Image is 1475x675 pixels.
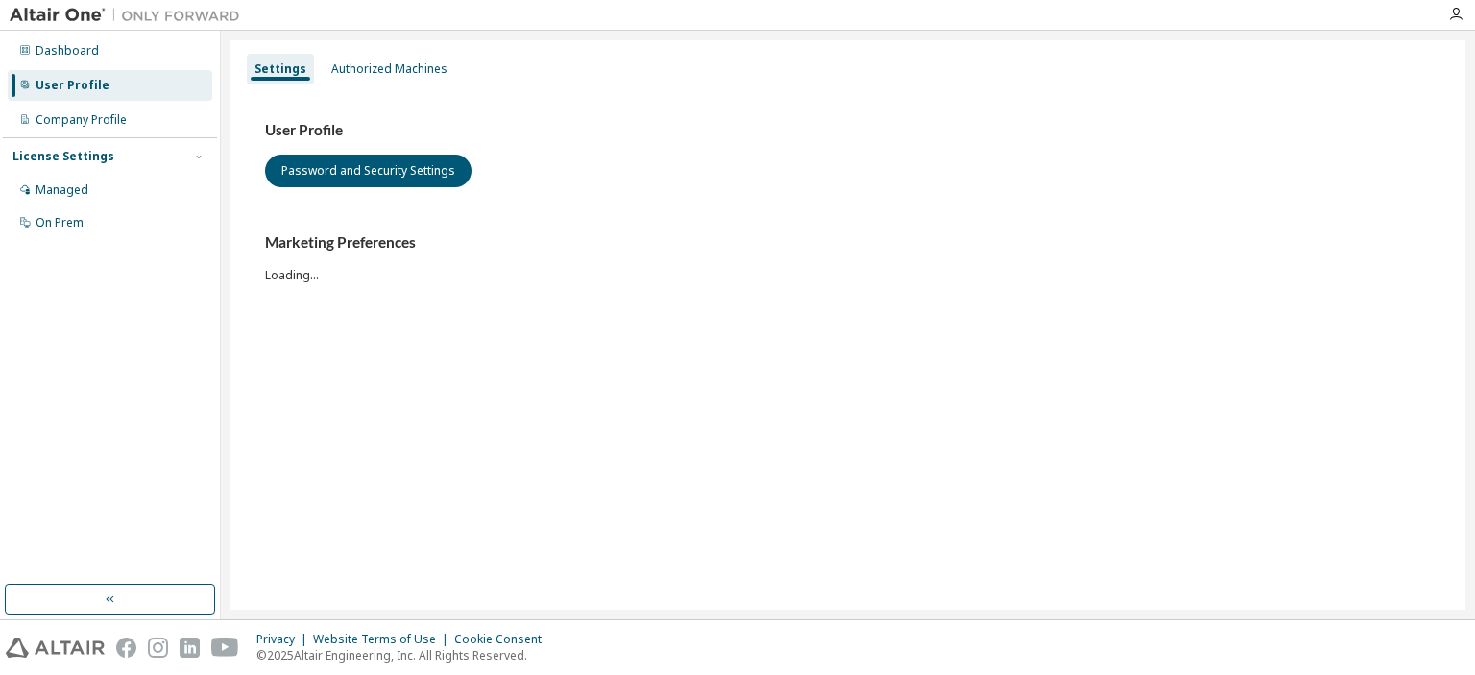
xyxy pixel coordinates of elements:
h3: User Profile [265,121,1431,140]
img: Altair One [10,6,250,25]
button: Password and Security Settings [265,155,472,187]
div: Loading... [265,233,1431,282]
img: youtube.svg [211,638,239,658]
div: Dashboard [36,43,99,59]
div: Privacy [256,632,313,647]
div: Company Profile [36,112,127,128]
div: License Settings [12,149,114,164]
div: Managed [36,182,88,198]
div: On Prem [36,215,84,230]
img: linkedin.svg [180,638,200,658]
img: instagram.svg [148,638,168,658]
p: © 2025 Altair Engineering, Inc. All Rights Reserved. [256,647,553,663]
h3: Marketing Preferences [265,233,1431,253]
img: altair_logo.svg [6,638,105,658]
div: Authorized Machines [331,61,447,77]
img: facebook.svg [116,638,136,658]
div: User Profile [36,78,109,93]
div: Website Terms of Use [313,632,454,647]
div: Settings [254,61,306,77]
div: Cookie Consent [454,632,553,647]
